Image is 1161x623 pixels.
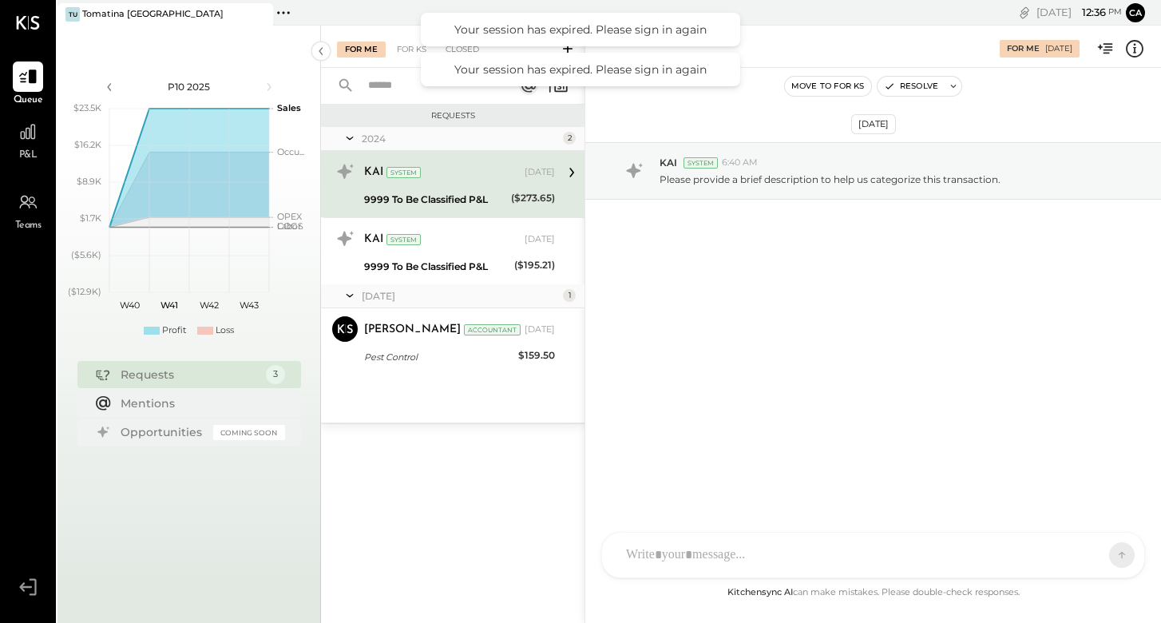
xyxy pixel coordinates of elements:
div: TU [65,7,80,22]
text: $16.2K [74,139,101,150]
text: ($5.6K) [71,249,101,260]
a: Queue [1,62,55,108]
div: System [684,157,718,169]
button: Resolve [878,77,945,96]
span: 12 : 36 [1074,5,1106,20]
text: $8.9K [77,176,101,187]
text: W41 [160,300,178,311]
div: $159.50 [518,347,555,363]
div: copy link [1016,4,1032,21]
div: For Me [337,42,386,58]
div: 2 [563,132,576,145]
a: Teams [1,187,55,233]
span: Queue [14,93,43,108]
p: Please provide a brief description to help us categorize this transaction. [660,173,1001,186]
div: 1 [563,289,576,302]
a: P&L [1,117,55,163]
div: For KS [389,42,434,58]
div: P10 2025 [121,80,257,93]
div: ($273.65) [511,190,555,206]
div: For Me [1007,43,1040,54]
div: ($195.21) [514,257,555,273]
div: Requests [121,367,258,383]
text: W40 [119,300,139,311]
div: [PERSON_NAME] [364,322,461,338]
div: Your session has expired. Please sign in again [437,62,724,77]
button: Move to for ks [785,77,871,96]
div: Tomatina [GEOGRAPHIC_DATA] [82,8,224,21]
div: 9999 To Be Classified P&L [364,259,509,275]
span: Teams [15,219,42,233]
div: 2024 [362,132,559,145]
div: [DATE] [851,114,896,134]
div: [DATE] [525,323,555,336]
div: Loss [216,324,234,337]
div: [DATE] [1036,5,1122,20]
text: Occu... [277,146,304,157]
div: 3 [266,365,285,384]
div: Closed [438,42,487,58]
span: 6:40 AM [722,157,758,169]
text: $1.7K [80,212,101,224]
div: [DATE] [525,166,555,179]
div: 9999 To Be Classified P&L [364,192,506,208]
text: Labor [277,220,301,232]
text: W42 [200,300,219,311]
span: pm [1108,6,1122,18]
div: Coming Soon [213,425,285,440]
text: $23.5K [73,102,101,113]
text: OPEX [277,211,303,222]
div: System [386,167,421,178]
div: Opportunities [121,424,205,440]
div: Profit [162,324,186,337]
span: KAI [660,156,677,169]
div: System [386,234,421,245]
div: Mentions [121,395,277,411]
text: Sales [277,102,301,113]
button: Ca [1126,3,1145,22]
text: ($12.9K) [68,286,101,297]
div: KAI [364,232,383,248]
span: P&L [19,149,38,163]
div: Pest Control [364,349,513,365]
div: [DATE] [525,233,555,246]
text: W43 [240,300,259,311]
div: [DATE] [362,289,559,303]
div: KAI [364,165,383,181]
div: Accountant [464,324,521,335]
div: Requests [329,110,577,121]
div: [DATE] [1045,43,1072,54]
div: Your session has expired. Please sign in again [437,22,724,37]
